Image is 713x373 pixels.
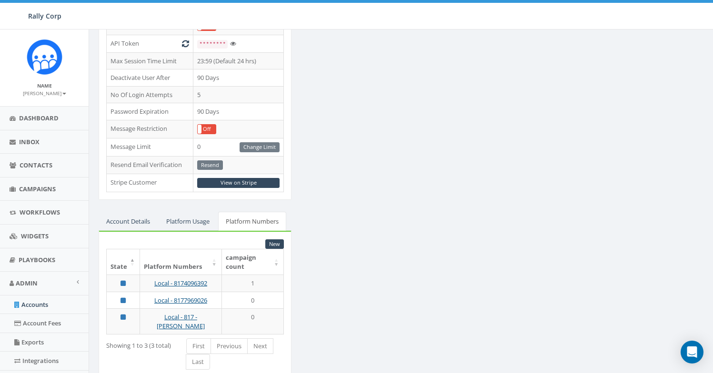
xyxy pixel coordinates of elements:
label: Off [198,125,216,134]
i: Generate New Token [182,40,189,47]
a: New [265,239,284,249]
a: First [186,338,211,354]
span: Playbooks [19,255,55,264]
td: Message Limit [107,138,193,156]
span: Inbox [19,137,40,146]
a: View on Stripe [197,178,280,188]
img: Icon_1.png [27,39,62,75]
td: 90 Days [193,103,284,120]
small: [PERSON_NAME] [23,90,66,97]
a: Platform Usage [159,212,217,231]
a: Previous [211,338,248,354]
span: Contacts [20,161,52,169]
td: Message Restriction [107,120,193,138]
td: API Token [107,35,193,53]
td: Deactivate User After [107,69,193,87]
span: Widgets [21,232,49,240]
td: 5 [193,86,284,103]
div: Showing 1 to 3 (3 total) [106,337,172,350]
a: Local - 8177969026 [154,296,207,304]
td: 1 [222,275,284,292]
a: [PERSON_NAME] [23,88,66,97]
span: Campaigns [19,185,56,193]
td: 23:59 (Default 24 hrs) [193,52,284,69]
div: Open Intercom Messenger [681,341,703,363]
small: Name [37,82,52,89]
td: 0 [222,308,284,334]
th: campaign count: activate to sort column ascending [222,249,284,275]
a: Local - 817 - [PERSON_NAME] [157,313,205,330]
a: Last [186,354,210,370]
td: No Of Login Attempts [107,86,193,103]
span: Dashboard [19,114,59,122]
td: Password Expiration [107,103,193,120]
td: Resend Email Verification [107,156,193,174]
a: Local - 8174096392 [154,279,207,287]
a: Platform Numbers [218,212,286,231]
th: Platform Numbers: activate to sort column ascending [140,249,222,275]
a: Account Details [99,212,158,231]
td: Max Session Time Limit [107,52,193,69]
span: Admin [16,279,38,287]
td: 0 [222,292,284,309]
div: OnOff [197,124,216,134]
a: Next [247,338,273,354]
th: State: activate to sort column descending [107,249,140,275]
td: Stripe Customer [107,174,193,192]
td: 0 [193,138,284,156]
td: 90 Days [193,69,284,87]
span: Rally Corp [28,11,61,20]
span: Workflows [20,208,60,216]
